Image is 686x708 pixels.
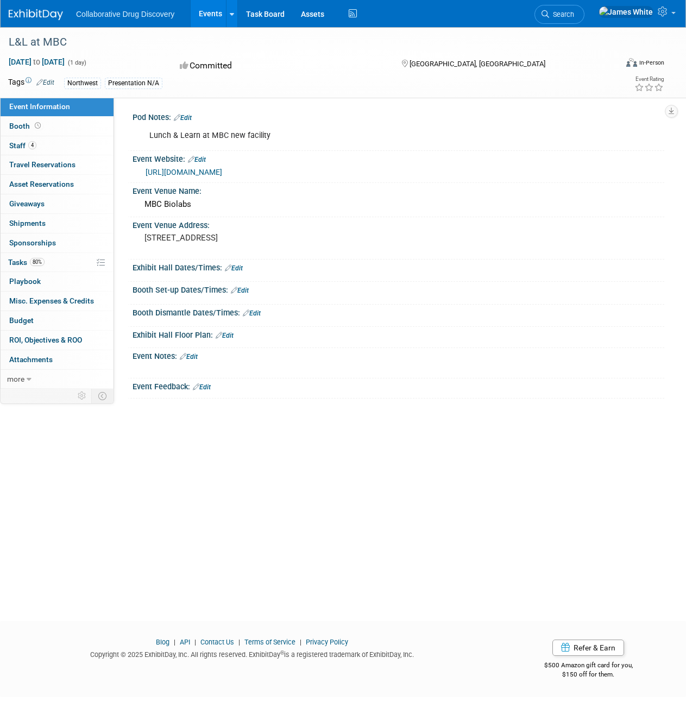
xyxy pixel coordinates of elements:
div: Event Notes: [133,348,664,362]
a: Edit [231,287,249,294]
a: Privacy Policy [306,638,348,646]
span: more [7,375,24,383]
span: Misc. Expenses & Credits [9,296,94,305]
a: API [180,638,190,646]
a: Sponsorships [1,233,114,252]
div: $150 off for them. [513,670,665,679]
span: | [171,638,178,646]
a: Edit [216,332,234,339]
a: Terms of Service [244,638,295,646]
div: Exhibit Hall Dates/Times: [133,260,664,274]
img: James White [599,6,653,18]
a: Tasks80% [1,253,114,272]
div: MBC Biolabs [141,196,656,213]
span: Staff [9,141,36,150]
div: Pod Notes: [133,109,664,123]
span: Booth not reserved yet [33,122,43,130]
span: | [192,638,199,646]
div: Booth Set-up Dates/Times: [133,282,664,296]
span: [GEOGRAPHIC_DATA], [GEOGRAPHIC_DATA] [410,60,545,68]
div: Event Rating [634,77,664,82]
div: $500 Amazon gift card for you, [513,654,665,679]
a: Blog [156,638,169,646]
div: Lunch & Learn at MBC new facility [142,125,559,147]
a: Search [534,5,584,24]
a: Booth [1,117,114,136]
a: Playbook [1,272,114,291]
span: Playbook [9,277,41,286]
span: 4 [28,141,36,149]
a: Edit [225,264,243,272]
div: L&L at MBC [5,33,608,52]
span: 80% [30,258,45,266]
a: [URL][DOMAIN_NAME] [146,168,222,176]
sup: ® [280,650,284,656]
a: more [1,370,114,389]
span: Search [549,10,574,18]
span: Shipments [9,219,46,227]
a: ROI, Objectives & ROO [1,331,114,350]
a: Travel Reservations [1,155,114,174]
span: Budget [9,316,34,325]
a: Asset Reservations [1,175,114,194]
div: Exhibit Hall Floor Plan: [133,327,664,341]
div: In-Person [639,59,664,67]
a: Attachments [1,350,114,369]
td: Personalize Event Tab Strip [73,389,92,403]
span: [DATE] [DATE] [8,57,65,67]
span: | [297,638,304,646]
div: Event Venue Address: [133,217,664,231]
a: Edit [243,309,261,317]
span: Event Information [9,102,70,111]
a: Misc. Expenses & Credits [1,292,114,311]
td: Tags [8,77,54,89]
div: Committed [177,56,385,75]
span: Booth [9,122,43,130]
div: Copyright © 2025 ExhibitDay, Inc. All rights reserved. ExhibitDay is a registered trademark of Ex... [8,647,496,660]
span: Collaborative Drug Discovery [76,10,174,18]
a: Edit [193,383,211,391]
span: Asset Reservations [9,180,74,188]
span: to [32,58,42,66]
a: Contact Us [200,638,234,646]
span: Giveaways [9,199,45,208]
a: Edit [36,79,54,86]
a: Edit [180,353,198,361]
span: Tasks [8,258,45,267]
td: Toggle Event Tabs [92,389,114,403]
div: Event Venue Name: [133,183,664,197]
div: Event Website: [133,151,664,165]
a: Edit [174,114,192,122]
div: Booth Dismantle Dates/Times: [133,305,664,319]
div: Event Format [569,56,664,73]
a: Event Information [1,97,114,116]
a: Giveaways [1,194,114,213]
div: Event Feedback: [133,378,664,393]
img: Format-Inperson.png [626,58,637,67]
span: (1 day) [67,59,86,66]
a: Staff4 [1,136,114,155]
span: ROI, Objectives & ROO [9,336,82,344]
img: ExhibitDay [9,9,63,20]
a: Refer & Earn [552,640,624,656]
a: Budget [1,311,114,330]
pre: [STREET_ADDRESS] [144,233,342,243]
div: Presentation N/A [105,78,162,89]
span: | [236,638,243,646]
span: Travel Reservations [9,160,75,169]
span: Attachments [9,355,53,364]
div: Northwest [64,78,101,89]
span: Sponsorships [9,238,56,247]
a: Edit [188,156,206,163]
a: Shipments [1,214,114,233]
